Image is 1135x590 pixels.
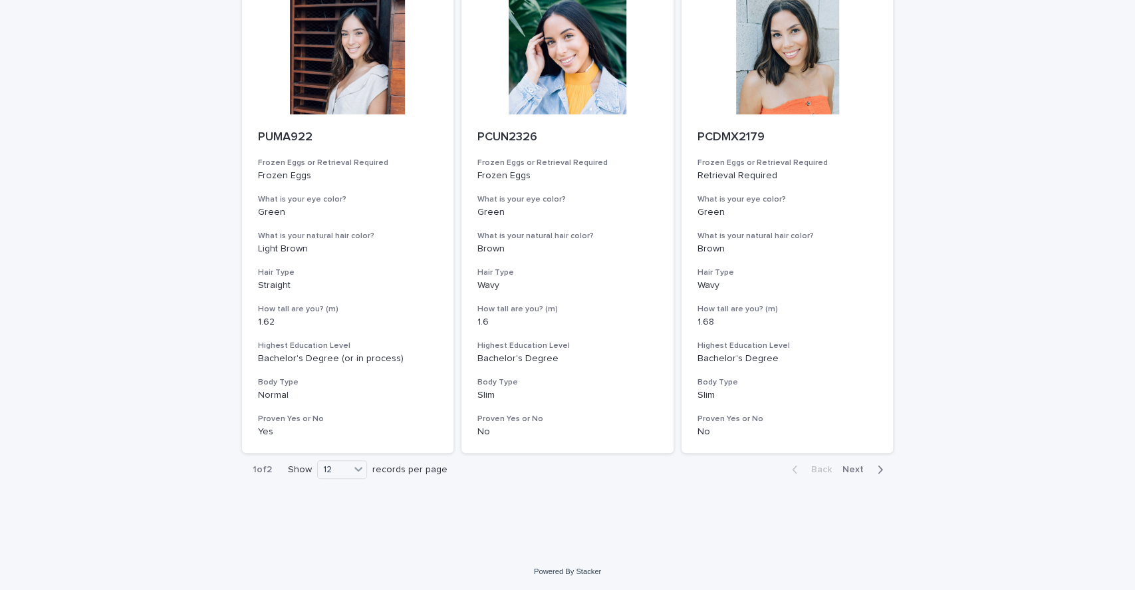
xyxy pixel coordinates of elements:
span: Back [803,465,832,474]
p: Wavy [697,280,878,291]
p: Bachelor's Degree [697,353,878,365]
span: Next [842,465,872,474]
h3: Highest Education Level [258,341,438,351]
p: PUMA922 [258,130,438,145]
h3: How tall are you? (m) [697,304,878,315]
h3: Proven Yes or No [697,414,878,424]
h3: What is your eye color? [258,194,438,205]
p: 1.62 [258,317,438,328]
p: 1 of 2 [242,454,283,486]
p: Show [288,464,312,476]
h3: What is your eye color? [477,194,658,205]
p: Slim [697,390,878,401]
p: Brown [477,243,658,255]
h3: Body Type [258,377,438,388]
h3: Proven Yes or No [258,414,438,424]
h3: What is your natural hair color? [697,231,878,241]
h3: Frozen Eggs or Retrieval Required [477,158,658,168]
h3: Body Type [697,377,878,388]
h3: What is your natural hair color? [477,231,658,241]
p: Light Brown [258,243,438,255]
p: PCDMX2179 [697,130,878,145]
p: 1.68 [697,317,878,328]
a: Powered By Stacker [534,567,601,575]
button: Next [837,464,894,476]
h3: How tall are you? (m) [477,304,658,315]
p: No [697,426,878,438]
h3: Frozen Eggs or Retrieval Required [697,158,878,168]
p: Bachelor's Degree (or in process) [258,353,438,365]
h3: How tall are you? (m) [258,304,438,315]
p: Yes [258,426,438,438]
h3: Frozen Eggs or Retrieval Required [258,158,438,168]
p: Normal [258,390,438,401]
h3: Highest Education Level [477,341,658,351]
h3: Hair Type [477,267,658,278]
p: Bachelor's Degree [477,353,658,365]
p: PCUN2326 [477,130,658,145]
p: 1.6 [477,317,658,328]
p: Green [477,207,658,218]
p: Wavy [477,280,658,291]
h3: Body Type [477,377,658,388]
p: Retrieval Required [697,170,878,182]
h3: What is your natural hair color? [258,231,438,241]
p: Slim [477,390,658,401]
h3: What is your eye color? [697,194,878,205]
h3: Highest Education Level [697,341,878,351]
p: Green [697,207,878,218]
div: 12 [318,463,350,477]
p: Frozen Eggs [258,170,438,182]
h3: Hair Type [697,267,878,278]
button: Back [781,464,837,476]
h3: Hair Type [258,267,438,278]
p: Brown [697,243,878,255]
p: Straight [258,280,438,291]
h3: Proven Yes or No [477,414,658,424]
p: Frozen Eggs [477,170,658,182]
p: Green [258,207,438,218]
p: records per page [372,464,447,476]
p: No [477,426,658,438]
